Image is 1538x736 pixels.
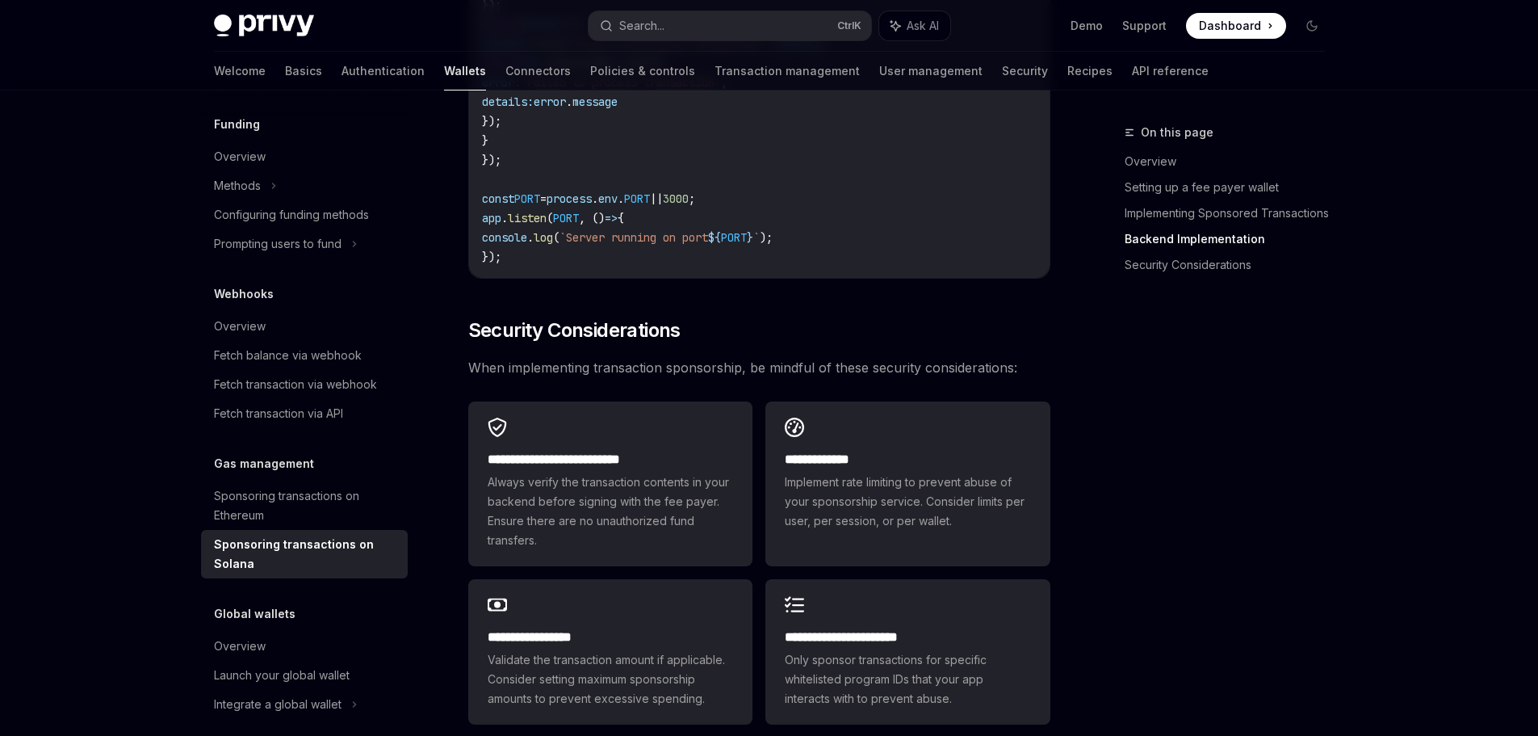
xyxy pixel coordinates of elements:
div: Launch your global wallet [214,666,350,685]
span: error [534,95,566,109]
span: When implementing transaction sponsorship, be mindful of these security considerations: [468,356,1050,379]
span: console [482,230,527,245]
span: { [618,211,624,225]
div: Integrate a global wallet [214,695,342,714]
span: ( [547,211,553,225]
span: const [482,191,514,206]
a: Sponsoring transactions on Solana [201,530,408,578]
span: }); [482,114,501,128]
span: log [534,230,553,245]
a: Overview [201,312,408,341]
span: Validate the transaction amount if applicable. Consider setting maximum sponsorship amounts to pr... [488,650,733,709]
a: Basics [285,52,322,90]
span: ); [760,230,773,245]
span: . [618,191,624,206]
a: Backend Implementation [1125,226,1338,252]
span: ; [689,191,695,206]
span: . [501,211,508,225]
a: Security Considerations [1125,252,1338,278]
div: Methods [214,176,261,196]
span: PORT [624,191,650,206]
div: Search... [619,16,664,36]
a: API reference [1132,52,1209,90]
a: Security [1002,52,1048,90]
a: Overview [201,632,408,661]
span: env [598,191,618,206]
span: app [482,211,501,225]
div: Configuring funding methods [214,205,369,225]
span: `Server running on port [559,230,708,245]
a: Fetch balance via webhook [201,341,408,370]
div: Sponsoring transactions on Solana [214,535,398,574]
span: } [747,230,753,245]
h5: Gas management [214,454,314,473]
span: => [605,211,618,225]
a: Recipes [1067,52,1113,90]
h5: Funding [214,115,260,134]
a: Fetch transaction via API [201,399,408,428]
span: ` [753,230,760,245]
button: Ask AI [879,11,950,40]
span: details: [482,95,534,109]
div: Overview [214,637,266,656]
a: Connectors [505,52,571,90]
a: Configuring funding methods [201,200,408,229]
div: Fetch balance via webhook [214,346,362,365]
a: Implementing Sponsored Transactions [1125,200,1338,226]
span: On this page [1141,123,1213,142]
a: Dashboard [1186,13,1286,39]
a: Demo [1071,18,1103,34]
span: message [572,95,618,109]
div: Fetch transaction via webhook [214,375,377,394]
a: Transaction management [715,52,860,90]
div: Fetch transaction via API [214,404,343,423]
span: Ctrl K [837,19,861,32]
span: Ask AI [907,18,939,34]
span: Security Considerations [468,318,681,343]
button: Search...CtrlK [589,11,871,40]
span: } [482,133,488,148]
a: Overview [1125,149,1338,175]
span: PORT [721,230,747,245]
span: Only sponsor transactions for specific whitelisted program IDs that your app interacts with to pr... [785,650,1030,709]
a: Sponsoring transactions on Ethereum [201,482,408,530]
span: . [566,95,572,109]
span: , () [579,211,605,225]
h5: Webhooks [214,284,274,304]
span: process [547,191,592,206]
img: dark logo [214,15,314,37]
span: Dashboard [1199,18,1261,34]
a: Wallets [444,52,486,90]
a: Welcome [214,52,266,90]
span: }); [482,153,501,167]
a: Policies & controls [590,52,695,90]
span: PORT [553,211,579,225]
div: Prompting users to fund [214,234,342,254]
button: Toggle dark mode [1299,13,1325,39]
a: Setting up a fee payer wallet [1125,175,1338,200]
span: . [527,230,534,245]
span: 3000 [663,191,689,206]
a: Overview [201,142,408,171]
span: Always verify the transaction contents in your backend before signing with the fee payer. Ensure ... [488,473,733,550]
span: }); [482,250,501,264]
a: Launch your global wallet [201,661,408,690]
a: Support [1122,18,1167,34]
a: User management [879,52,983,90]
span: Implement rate limiting to prevent abuse of your sponsorship service. Consider limits per user, p... [785,473,1030,531]
a: Authentication [342,52,425,90]
span: listen [508,211,547,225]
span: || [650,191,663,206]
span: = [540,191,547,206]
h5: Global wallets [214,604,295,624]
div: Overview [214,317,266,336]
span: . [592,191,598,206]
span: ( [553,230,559,245]
div: Sponsoring transactions on Ethereum [214,486,398,525]
span: ${ [708,230,721,245]
div: Overview [214,147,266,166]
span: PORT [514,191,540,206]
a: Fetch transaction via webhook [201,370,408,399]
